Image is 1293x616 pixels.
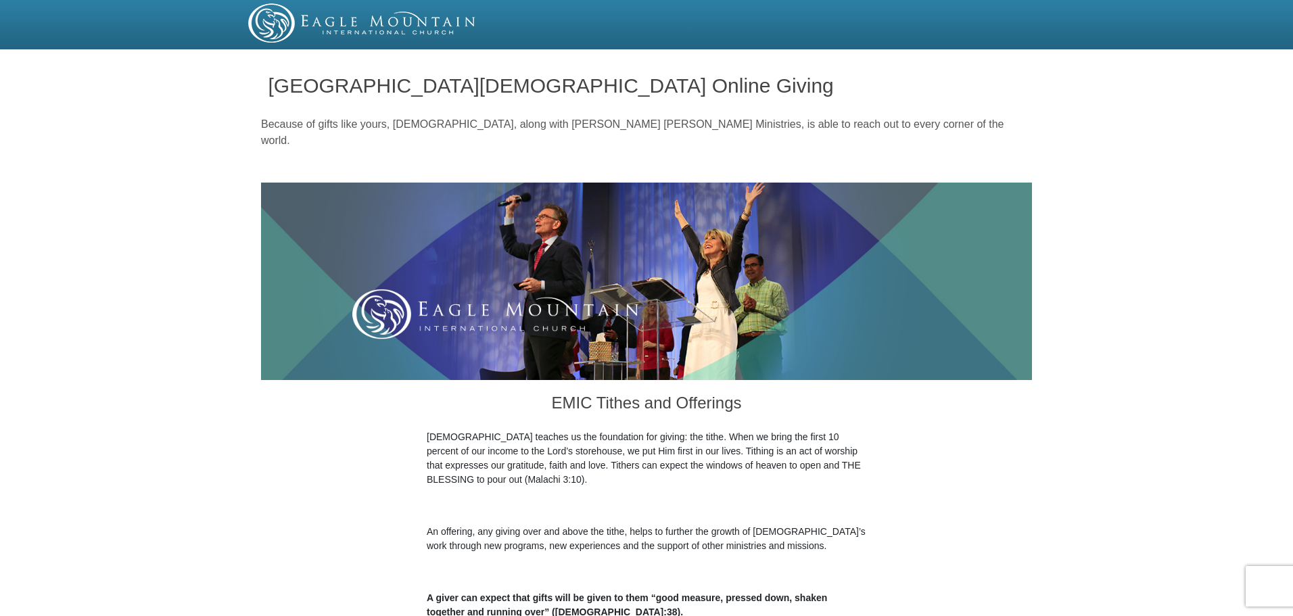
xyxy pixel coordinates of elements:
p: An offering, any giving over and above the tithe, helps to further the growth of [DEMOGRAPHIC_DAT... [427,525,866,553]
h1: [GEOGRAPHIC_DATA][DEMOGRAPHIC_DATA] Online Giving [268,74,1025,97]
p: Because of gifts like yours, [DEMOGRAPHIC_DATA], along with [PERSON_NAME] [PERSON_NAME] Ministrie... [261,116,1032,149]
p: [DEMOGRAPHIC_DATA] teaches us the foundation for giving: the tithe. When we bring the first 10 pe... [427,430,866,487]
img: EMIC [248,3,477,43]
h3: EMIC Tithes and Offerings [427,380,866,430]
